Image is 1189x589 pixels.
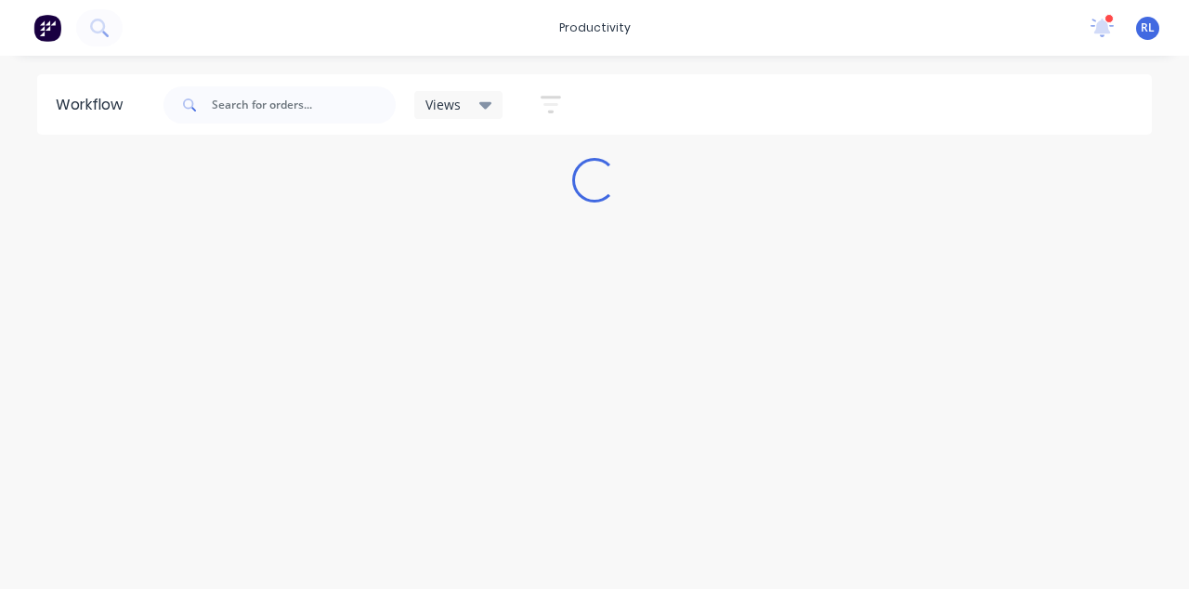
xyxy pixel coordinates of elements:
span: RL [1141,20,1155,36]
span: Views [425,95,461,114]
div: productivity [550,14,640,42]
img: Factory [33,14,61,42]
div: Workflow [56,94,132,116]
input: Search for orders... [212,86,396,124]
